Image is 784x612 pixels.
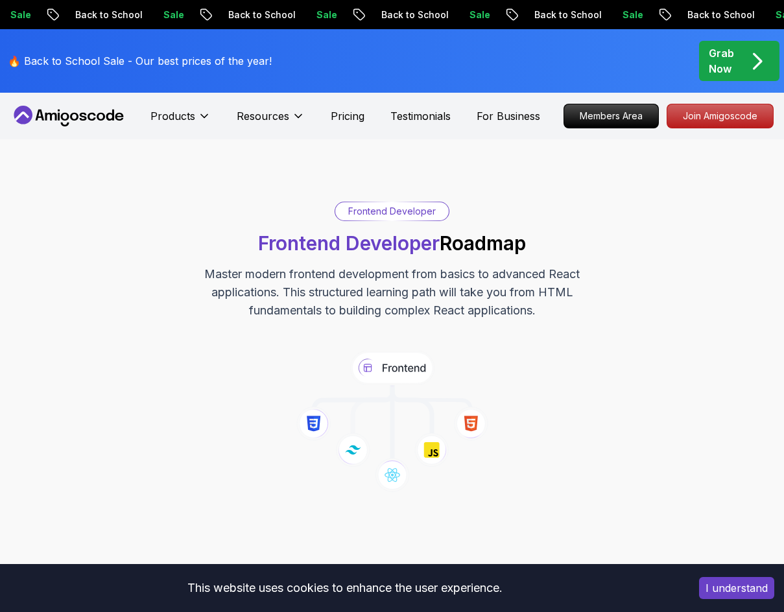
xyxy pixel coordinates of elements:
p: Sale [130,8,172,21]
p: Sale [742,8,784,21]
p: Back to School [654,8,742,21]
p: Master modern frontend development from basics to advanced React applications. This structured le... [174,265,610,320]
p: Join Amigoscode [667,104,773,128]
button: Resources [237,108,305,134]
p: Grab Now [709,45,734,76]
button: Accept cookies [699,577,774,599]
p: 🔥 Back to School Sale - Our best prices of the year! [8,53,272,69]
h1: Roadmap [258,231,526,255]
a: Pricing [331,108,364,124]
p: Sale [283,8,325,21]
p: Products [150,108,195,124]
a: For Business [477,108,540,124]
a: Testimonials [390,108,451,124]
p: Back to School [348,8,436,21]
a: Join Amigoscode [667,104,774,128]
div: Frontend Developer [335,202,449,220]
p: Back to School [501,8,589,21]
p: Back to School [195,8,283,21]
p: Sale [589,8,631,21]
p: Sale [436,8,478,21]
button: Products [150,108,211,134]
p: Members Area [564,104,658,128]
span: Frontend Developer [258,231,440,255]
p: Resources [237,108,289,124]
div: This website uses cookies to enhance the user experience. [10,574,680,602]
a: Members Area [564,104,659,128]
p: Back to School [42,8,130,21]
